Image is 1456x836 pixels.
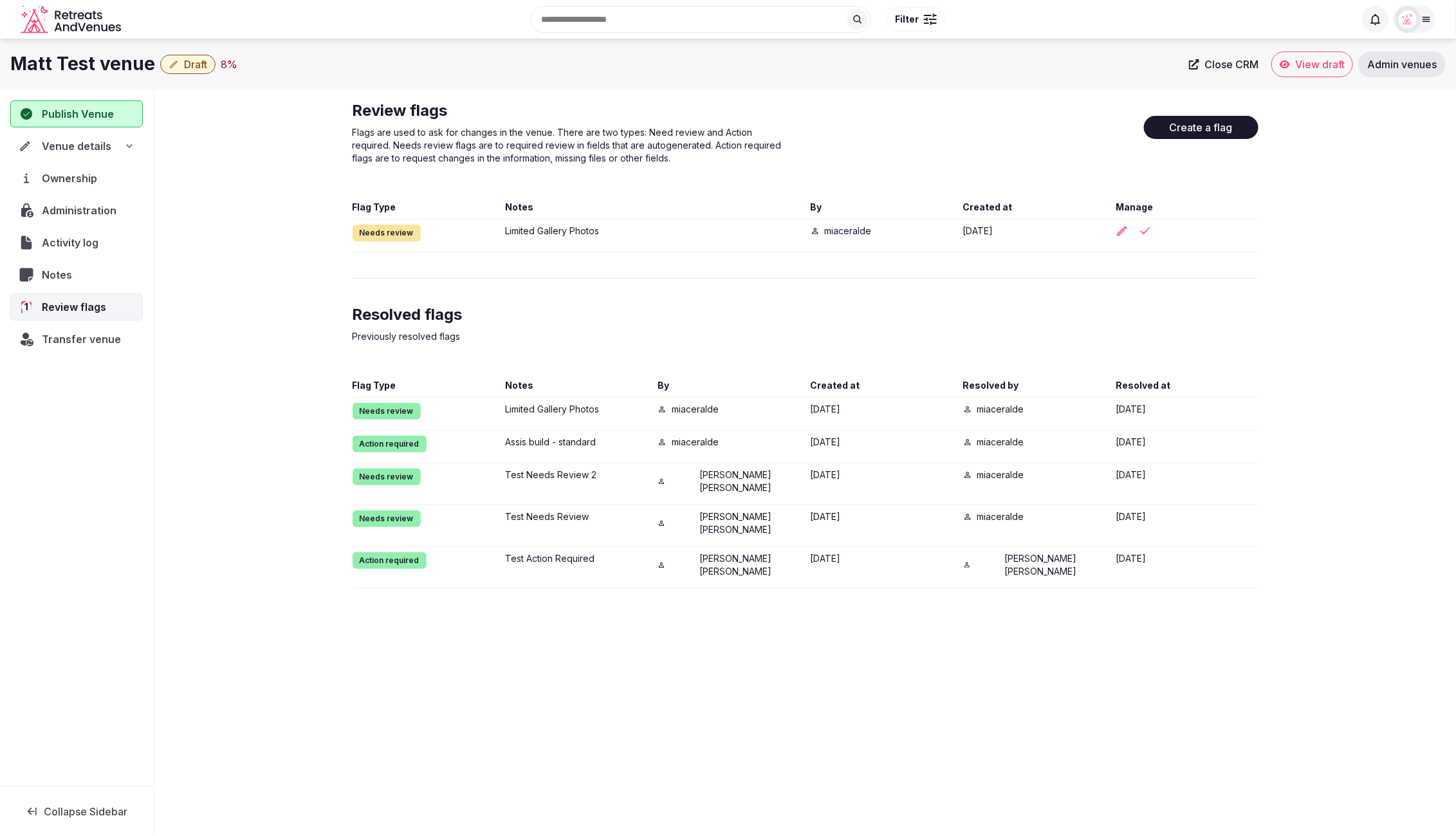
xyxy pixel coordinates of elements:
[1399,10,1417,28] img: miaceralde
[10,229,143,256] a: Activity log
[42,331,121,347] span: Transfer venue
[42,235,104,250] span: Activity log
[10,326,143,353] button: Transfer venue
[10,797,143,826] button: Collapse Sidebar
[21,5,124,34] svg: Retreats and Venues company logo
[42,138,111,154] span: Venue details
[42,267,77,283] span: Notes
[10,197,143,224] a: Administration
[21,302,32,312] span: 1
[10,51,155,77] h1: Matt Test venue
[10,293,143,320] a: 1Review flags
[10,100,143,127] button: Publish Venue
[21,5,124,34] a: Visit the homepage
[1367,58,1437,71] span: Admin venues
[221,57,237,72] div: 8 %
[160,55,216,74] button: Draft
[42,106,114,122] span: Publish Venue
[1181,51,1266,77] a: Close CRM
[1271,51,1353,77] a: View draft
[1358,51,1446,77] a: Admin venues
[42,171,102,186] span: Ownership
[42,203,122,218] span: Administration
[10,165,143,192] a: Ownership
[221,57,237,72] button: 8%
[1204,58,1258,71] span: Close CRM
[184,58,207,71] span: Draft
[887,7,945,32] button: Filter
[42,299,111,315] span: Review flags
[10,261,143,288] a: Notes
[44,805,127,818] span: Collapse Sidebar
[895,13,919,26] span: Filter
[1295,58,1345,71] span: View draft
